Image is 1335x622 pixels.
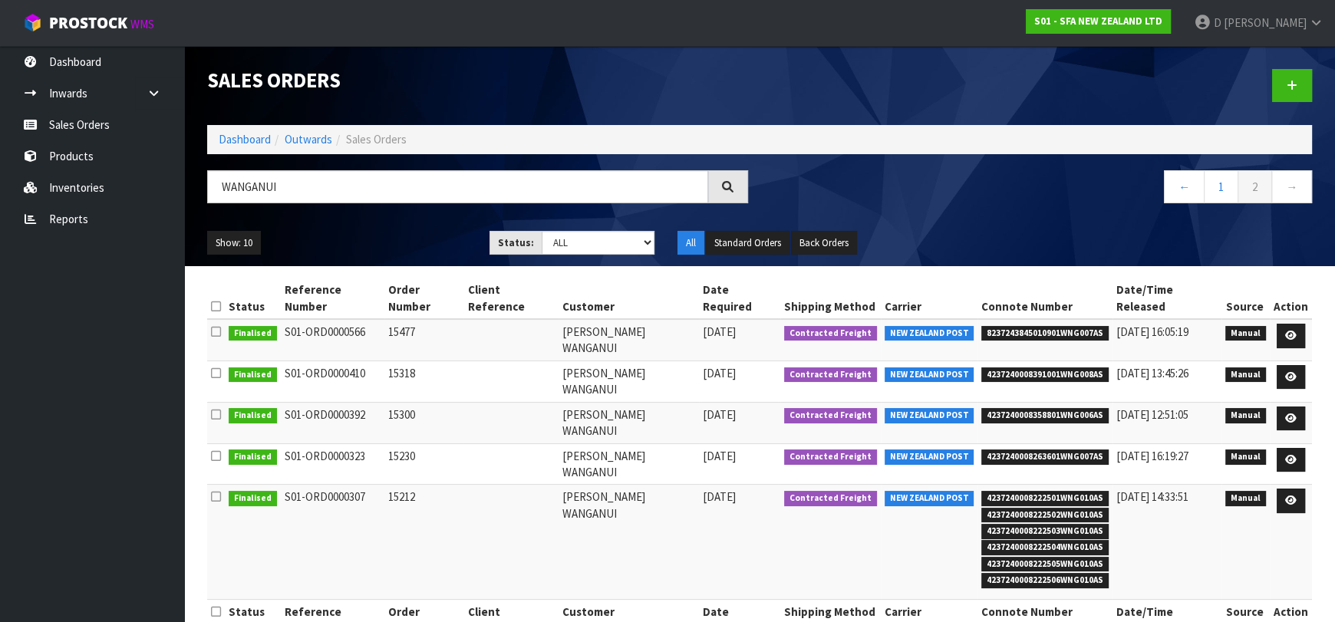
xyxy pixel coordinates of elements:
span: [PERSON_NAME] [1224,15,1307,30]
th: Reference Number [281,278,384,319]
th: Source [1221,278,1270,319]
td: [PERSON_NAME] WANGANUI [559,443,699,485]
th: Shipping Method [780,278,881,319]
button: Back Orders [791,231,857,255]
span: 4237240008222505WNG010AS [981,557,1109,572]
span: Manual [1225,326,1266,341]
span: [DATE] 16:05:19 [1116,324,1188,339]
span: Manual [1225,367,1266,383]
span: D [1214,15,1221,30]
span: NEW ZEALAND POST [885,491,974,506]
span: NEW ZEALAND POST [885,326,974,341]
span: [DATE] [703,324,736,339]
th: Carrier [881,278,978,319]
input: Search sales orders [207,170,708,203]
img: cube-alt.png [23,13,42,32]
td: 15300 [384,402,464,443]
span: Contracted Freight [784,408,877,423]
td: [PERSON_NAME] WANGANUI [559,360,699,402]
th: Date Required [699,278,780,319]
span: 4237240008391001WNG008AS [981,367,1109,383]
span: NEW ZEALAND POST [885,367,974,383]
a: 2 [1238,170,1272,203]
span: 4237240008222502WNG010AS [981,508,1109,523]
nav: Page navigation [771,170,1312,208]
span: 4237240008222506WNG010AS [981,573,1109,588]
span: Manual [1225,449,1266,465]
td: S01-ORD0000307 [281,485,384,600]
span: Finalised [229,449,277,465]
td: [PERSON_NAME] WANGANUI [559,485,699,600]
span: ProStock [49,13,127,33]
td: 15318 [384,360,464,402]
th: Status [225,278,281,319]
th: Action [1270,278,1312,319]
strong: S01 - SFA NEW ZEALAND LTD [1034,15,1162,28]
span: Contracted Freight [784,367,877,383]
button: All [677,231,704,255]
span: Sales Orders [346,132,407,146]
strong: Status: [498,236,534,249]
td: S01-ORD0000392 [281,402,384,443]
a: 1 [1204,170,1238,203]
a: → [1271,170,1312,203]
span: [DATE] [703,489,736,504]
span: [DATE] 12:51:05 [1116,407,1188,422]
h1: Sales Orders [207,69,748,91]
span: 4237240008222501WNG010AS [981,491,1109,506]
span: Finalised [229,408,277,423]
span: Contracted Freight [784,449,877,465]
a: Outwards [285,132,332,146]
span: Finalised [229,367,277,383]
td: S01-ORD0000323 [281,443,384,485]
span: Manual [1225,408,1266,423]
span: 4237240008222504WNG010AS [981,540,1109,555]
td: [PERSON_NAME] WANGANUI [559,402,699,443]
td: S01-ORD0000410 [281,360,384,402]
td: 15230 [384,443,464,485]
span: Manual [1225,491,1266,506]
span: NEW ZEALAND POST [885,408,974,423]
button: Standard Orders [706,231,789,255]
span: [DATE] [703,449,736,463]
span: Contracted Freight [784,326,877,341]
span: [DATE] 13:45:26 [1116,366,1188,380]
td: 15212 [384,485,464,600]
span: Finalised [229,326,277,341]
td: 15477 [384,319,464,360]
th: Customer [559,278,699,319]
button: Show: 10 [207,231,261,255]
th: Order Number [384,278,464,319]
th: Client Reference [463,278,558,319]
span: 8237243845010901WNG007AS [981,326,1109,341]
span: [DATE] 16:19:27 [1116,449,1188,463]
td: S01-ORD0000566 [281,319,384,360]
span: Finalised [229,491,277,506]
th: Connote Number [977,278,1112,319]
span: [DATE] [703,366,736,380]
span: [DATE] 14:33:51 [1116,489,1188,504]
small: WMS [130,17,154,31]
a: ← [1164,170,1205,203]
span: NEW ZEALAND POST [885,449,974,465]
span: 4237240008263601WNG007AS [981,449,1109,465]
td: [PERSON_NAME] WANGANUI [559,319,699,360]
th: Date/Time Released [1112,278,1222,319]
span: 4237240008222503WNG010AS [981,524,1109,539]
span: 4237240008358801WNG006AS [981,408,1109,423]
span: Contracted Freight [784,491,877,506]
span: [DATE] [703,407,736,422]
a: Dashboard [219,132,271,146]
